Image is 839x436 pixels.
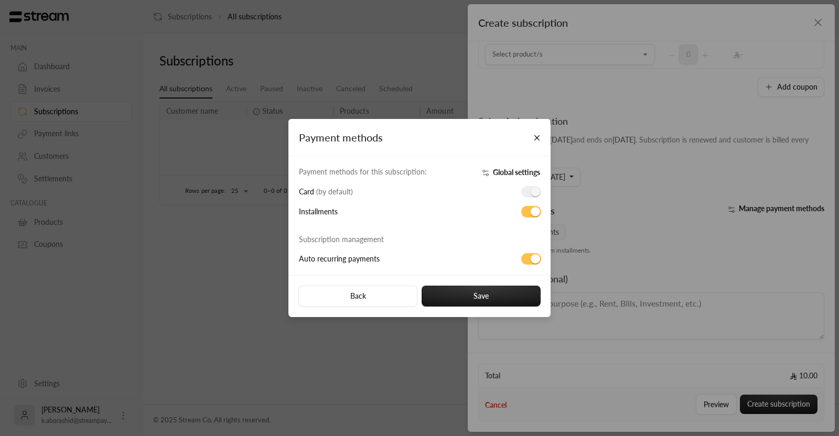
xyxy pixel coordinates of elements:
span: Payment methods [299,131,383,144]
button: Back [298,286,417,307]
button: Close [528,128,546,147]
span: ( by default ) [316,187,353,196]
span: Installments [299,207,338,216]
div: Subscription management [299,234,456,245]
span: Card [299,187,353,196]
span: Global settings [493,168,540,177]
div: Payment methods for this subscription: [299,167,456,177]
button: Save [422,286,541,307]
span: Auto recurring payments [299,254,380,263]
